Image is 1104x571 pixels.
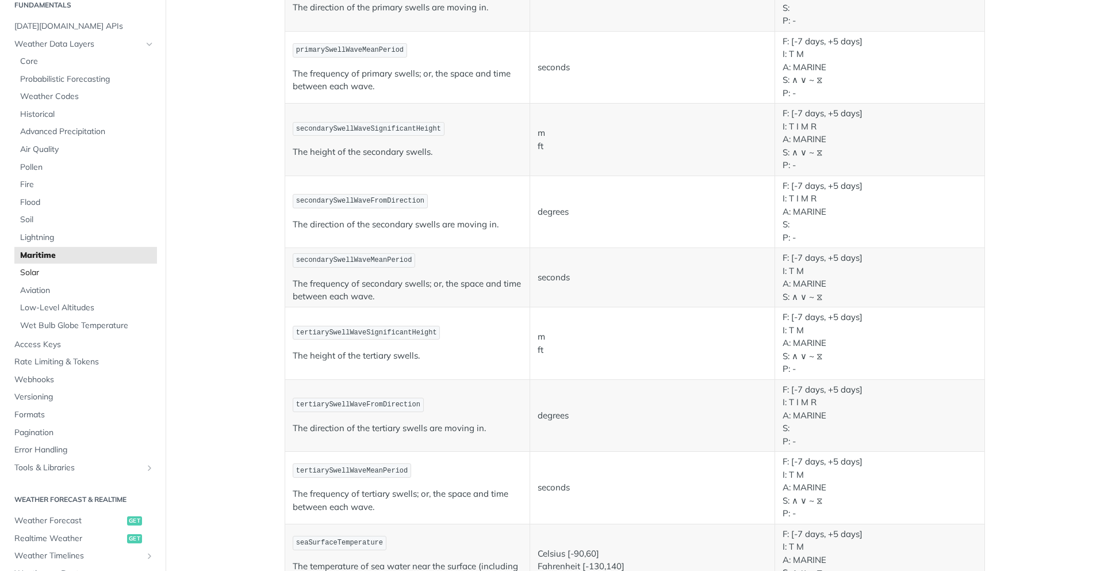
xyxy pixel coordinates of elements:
[293,218,522,231] p: The direction of the secondary swells are moving in.
[9,530,157,547] a: Realtime Weatherget
[20,162,154,173] span: Pollen
[14,141,157,158] a: Air Quality
[14,194,157,211] a: Flood
[20,197,154,208] span: Flood
[9,371,157,389] a: Webhooks
[14,106,157,123] a: Historical
[783,252,977,303] p: F: [-7 days, +5 days] I: T M A: MARINE S: ∧ ∨ ~ ⧖
[20,232,154,243] span: Lightning
[293,349,522,363] p: The height of the tertiary swells.
[14,123,157,140] a: Advanced Precipitation
[783,35,977,100] p: F: [-7 days, +5 days] I: T M A: MARINE S: ∧ ∨ ~ ⧖ P: -
[9,494,157,505] h2: Weather Forecast & realtime
[293,488,522,513] p: The frequency of tertiary swells; or, the space and time between each wave.
[14,515,124,527] span: Weather Forecast
[14,427,154,439] span: Pagination
[20,214,154,226] span: Soil
[14,211,157,229] a: Soil
[20,91,154,102] span: Weather Codes
[14,53,157,70] a: Core
[145,40,154,49] button: Hide subpages for Weather Data Layers
[296,401,420,409] span: tertiarySwellWaveFromDirection
[14,229,157,246] a: Lightning
[538,271,767,284] p: seconds
[14,39,142,50] span: Weather Data Layers
[14,356,154,368] span: Rate Limiting & Tokens
[145,551,154,561] button: Show subpages for Weather Timelines
[14,444,154,456] span: Error Handling
[783,107,977,172] p: F: [-7 days, +5 days] I: T I M R A: MARINE S: ∧ ∨ ~ ⧖ P: -
[293,146,522,159] p: The height of the secondary swells.
[145,463,154,473] button: Show subpages for Tools & Libraries
[14,391,154,403] span: Versioning
[20,109,154,120] span: Historical
[20,56,154,67] span: Core
[538,61,767,74] p: seconds
[9,459,157,477] a: Tools & LibrariesShow subpages for Tools & Libraries
[14,282,157,299] a: Aviation
[9,441,157,459] a: Error Handling
[20,250,154,261] span: Maritime
[9,36,157,53] a: Weather Data LayersHide subpages for Weather Data Layers
[14,533,124,545] span: Realtime Weather
[538,409,767,422] p: degrees
[20,267,154,279] span: Solar
[14,247,157,264] a: Maritime
[14,159,157,176] a: Pollen
[9,424,157,441] a: Pagination
[14,176,157,193] a: Fire
[293,1,522,14] p: The direction of the primary swells are moving in.
[20,144,154,155] span: Air Quality
[20,320,154,332] span: Wet Bulb Globe Temperature
[14,88,157,105] a: Weather Codes
[127,516,142,526] span: get
[783,383,977,448] p: F: [-7 days, +5 days] I: T I M R A: MARINE S: P: -
[296,197,424,205] span: secondarySwellWaveFromDirection
[20,74,154,85] span: Probabilistic Forecasting
[538,127,767,153] p: m ft
[296,539,383,547] span: seaSurfaceTemperature
[293,422,522,435] p: The direction of the tertiary swells are moving in.
[14,409,154,421] span: Formats
[14,374,154,386] span: Webhooks
[783,311,977,376] p: F: [-7 days, +5 days] I: T M A: MARINE S: ∧ ∨ ~ ⧖ P: -
[296,256,412,264] span: secondarySwellWaveMeanPeriod
[9,512,157,530] a: Weather Forecastget
[14,317,157,334] a: Wet Bulb Globe Temperature
[293,277,522,303] p: The frequency of secondary swells; or, the space and time between each wave.
[538,481,767,494] p: seconds
[296,125,441,133] span: secondarySwellWaveSignificantHeight
[9,406,157,424] a: Formats
[14,462,142,474] span: Tools & Libraries
[293,67,522,93] p: The frequency of primary swells; or, the space and time between each wave.
[296,467,408,475] span: tertiarySwellWaveMeanPeriod
[9,547,157,565] a: Weather TimelinesShow subpages for Weather Timelines
[9,389,157,406] a: Versioning
[14,264,157,281] a: Solar
[14,339,154,351] span: Access Keys
[9,336,157,353] a: Access Keys
[127,534,142,543] span: get
[20,126,154,138] span: Advanced Precipitation
[20,179,154,191] span: Fire
[783,455,977,520] p: F: [-7 days, +5 days] I: T M A: MARINE S: ∧ ∨ ~ ⧖ P: -
[9,353,157,371] a: Rate Limiting & Tokens
[9,18,157,35] a: [DATE][DOMAIN_NAME] APIs
[538,205,767,219] p: degrees
[14,21,154,32] span: [DATE][DOMAIN_NAME] APIs
[14,550,142,562] span: Weather Timelines
[20,285,154,296] span: Aviation
[538,330,767,356] p: m ft
[20,302,154,314] span: Low-Level Altitudes
[296,46,404,54] span: primarySwellWaveMeanPeriod
[14,71,157,88] a: Probabilistic Forecasting
[14,299,157,317] a: Low-Level Altitudes
[296,329,437,337] span: tertiarySwellWaveSignificantHeight
[783,180,977,245] p: F: [-7 days, +5 days] I: T I M R A: MARINE S: P: -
